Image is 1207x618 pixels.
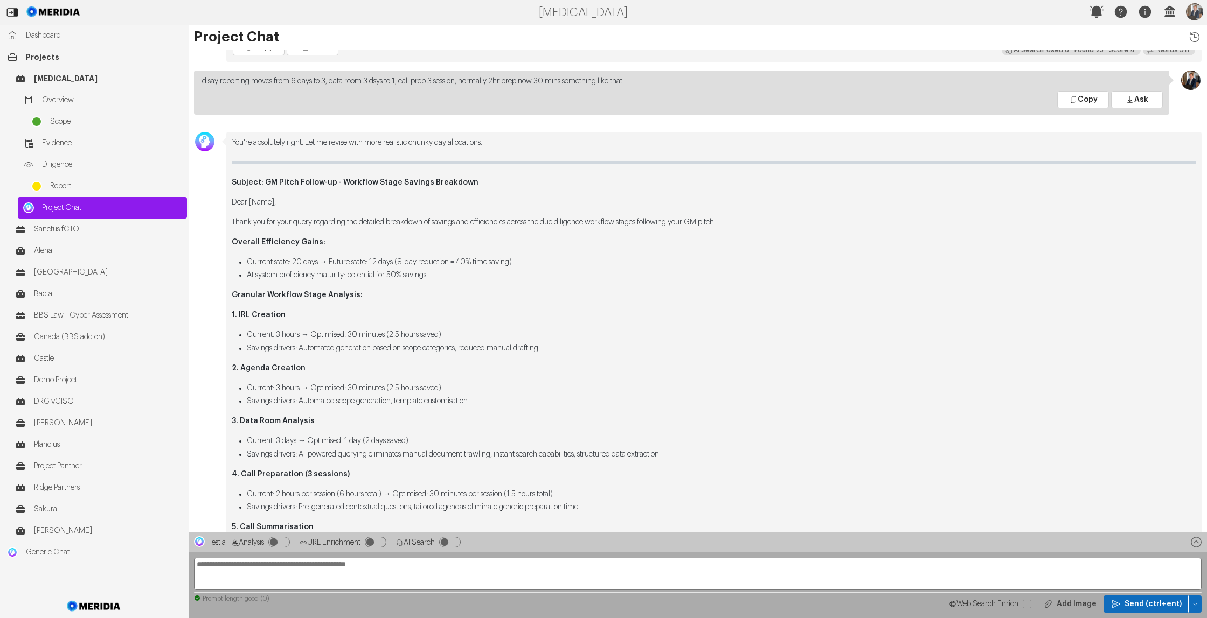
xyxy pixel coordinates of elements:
[232,523,314,531] strong: 5. Call Summarisation
[247,343,1196,354] li: Savings drivers: Automated generation based on scope categories, reduced manual drafting
[1180,71,1202,81] div: Jon Brookes
[232,470,350,478] strong: 4. Call Preparation (3 sessions)
[50,181,182,192] span: Report
[232,291,363,299] strong: Granular Workflow Stage Analysis:
[247,436,1196,447] li: Current: 3 days → Optimised: 1 day (2 days saved)
[232,137,1196,149] p: You're absolutely right. Let me revise with more realistic chunky day allocations:
[194,132,216,143] div: George
[42,138,182,149] span: Evidence
[34,73,182,84] span: [MEDICAL_DATA]
[34,267,182,278] span: [GEOGRAPHIC_DATA]
[34,224,182,235] span: Sanctus fCTO
[247,502,1196,513] li: Savings drivers: Pre-generated contextual questions, tailored agendas eliminate generic preparati...
[26,52,182,62] span: Projects
[10,369,187,391] a: Demo Project
[34,504,182,515] span: Sakura
[34,418,182,429] span: [PERSON_NAME]
[231,539,239,546] svg: Analysis
[247,396,1196,407] li: Savings drivers: Automated scope generation, template customisation
[34,525,182,536] span: [PERSON_NAME]
[34,482,182,493] span: Ridge Partners
[10,240,187,262] a: Alena
[396,539,404,546] svg: AI Search
[1104,595,1189,613] button: Send (ctrl+ent)
[10,262,187,283] a: [GEOGRAPHIC_DATA]
[10,434,187,455] a: Plancius
[239,539,264,546] span: Analysis
[34,310,182,321] span: BBS Law - Cyber Assessment
[26,30,182,41] span: Dashboard
[247,449,1196,460] li: Savings drivers: AI-powered querying eliminates manual document trawling, instant search capabili...
[42,159,182,170] span: Diligence
[1186,3,1203,20] img: Profile Icon
[65,594,123,618] img: Meridia Logo
[2,542,187,563] a: Generic ChatGeneric Chat
[232,179,478,186] strong: Subject: GM Pitch Follow-up - Workflow Stage Savings Breakdown
[232,364,306,372] strong: 2. Agenda Creation
[194,30,1202,44] h1: Project Chat
[199,76,1164,87] p: I’d say reporting moves from 6 days to 3, data room 3 dsys to 1, call prep 3 session, normally 2h...
[1189,595,1202,613] button: Send (ctrl+ent)
[232,417,315,425] strong: 3. Data Room Analysis
[1057,91,1109,108] button: Copy
[1125,599,1182,609] span: Send (ctrl+ent)
[247,257,1196,268] li: Current state: 20 days → Future state: 12 days (8-day reduction = 40% time saving)
[956,600,1018,608] span: Web Search Enrich
[307,539,360,546] span: URL Enrichment
[42,95,182,106] span: Overview
[23,202,34,213] img: Project Chat
[10,348,187,369] a: Castle
[195,132,214,151] img: Avatar Icon
[232,197,1196,208] p: Dear [Name],
[194,536,205,547] img: Hestia
[247,329,1196,341] li: Current: 3 hours → Optimised: 30 minutes (2.5 hours saved)
[10,412,187,434] a: [PERSON_NAME]
[34,289,182,299] span: Bacta
[10,391,187,412] a: DRG vCISO
[26,175,187,197] a: Report
[34,439,182,450] span: Plancius
[247,383,1196,394] li: Current: 3 hours → Optimised: 30 minutes (2.5 hours saved)
[10,477,187,498] a: Ridge Partners
[10,283,187,305] a: Bacta
[300,539,307,546] svg: Analysis
[10,219,187,240] a: Sanctus fCTO
[18,197,187,219] a: Project ChatProject Chat
[10,498,187,520] a: Sakura
[2,25,187,46] a: Dashboard
[7,547,18,558] img: Generic Chat
[26,111,187,132] a: Scope
[34,396,182,407] span: DRG vCISO
[26,547,182,558] span: Generic Chat
[949,600,956,608] svg: WebSearch
[10,68,187,89] a: [MEDICAL_DATA]
[34,353,182,364] span: Castle
[194,594,1202,603] div: Prompt length good (0)
[50,116,182,127] span: Scope
[232,217,1196,228] p: Thank you for your query regarding the detailed breakdown of savings and efficiencies across the ...
[1134,94,1148,105] span: Ask
[232,311,286,319] strong: 1. IRL Creation
[247,489,1196,500] li: Current: 2 hours per session (6 hours total) → Optimised: 30 minutes per session (1.5 hours total)
[1036,595,1104,613] button: Add Image
[34,375,182,385] span: Demo Project
[18,89,187,111] a: Overview
[42,202,182,213] span: Project Chat
[2,46,187,68] a: Projects
[18,154,187,175] a: Diligence
[1111,91,1163,108] button: Ask
[206,539,226,546] span: Hestia
[34,245,182,256] span: Alena
[1181,71,1201,90] img: Profile Icon
[34,461,182,472] span: Project Panther
[34,332,182,342] span: Canada (BBS add on)
[10,326,187,348] a: Canada (BBS add on)
[1078,94,1098,105] span: Copy
[10,455,187,477] a: Project Panther
[232,238,325,246] strong: Overall Efficiency Gains:
[10,520,187,542] a: [PERSON_NAME]
[10,305,187,326] a: BBS Law - Cyber Assessment
[18,132,187,154] a: Evidence
[404,539,435,546] span: AI Search
[247,270,1196,281] li: At system proficiency maturity: potential for 50% savings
